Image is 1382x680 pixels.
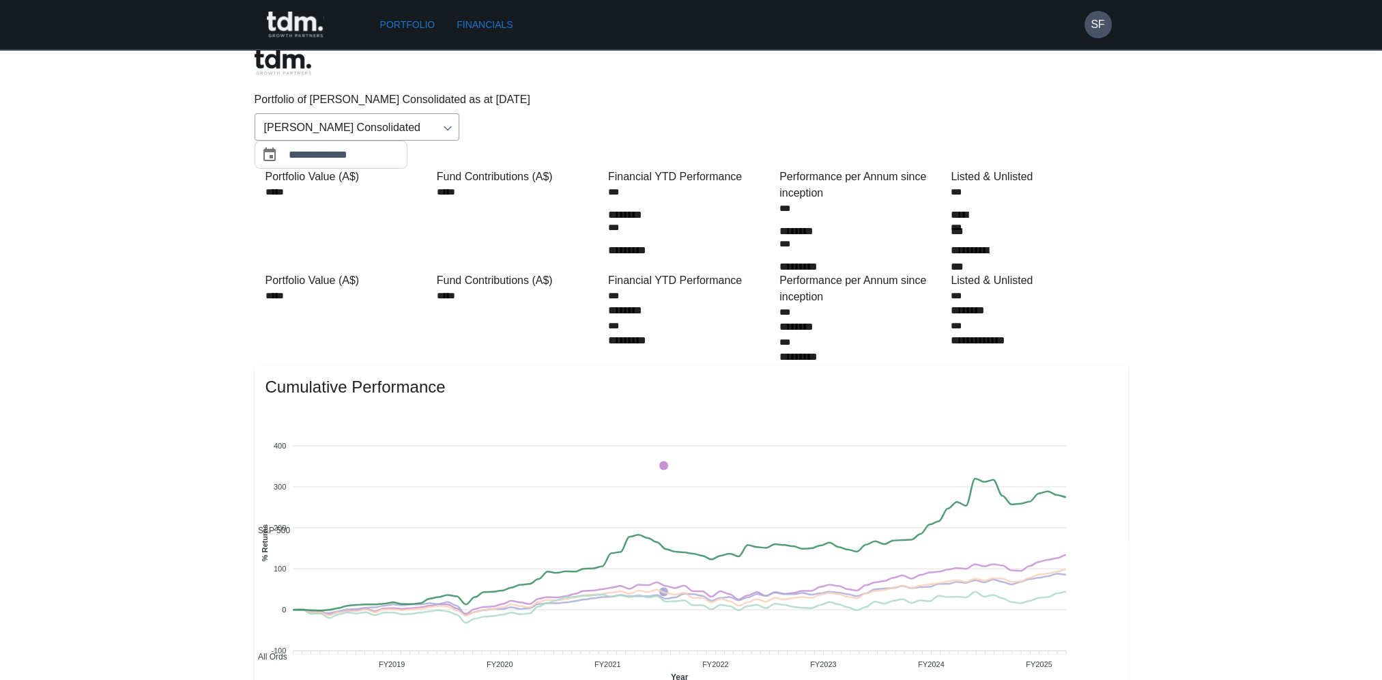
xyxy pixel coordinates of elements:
tspan: 200 [273,524,285,532]
tspan: 300 [273,483,285,491]
span: All Ords [248,652,287,662]
tspan: 100 [273,565,285,573]
a: Financials [451,12,518,38]
div: Portfolio Value (A$) [265,169,431,185]
div: Portfolio Value (A$) [265,272,431,289]
div: Listed & Unlisted [951,272,1117,289]
a: Portfolio [375,12,441,38]
text: % Returns [260,524,268,561]
div: Fund Contributions (A$) [437,169,603,185]
tspan: 400 [273,442,285,450]
div: Financial YTD Performance [608,169,774,185]
button: Choose date, selected date is Sep 30, 2025 [256,141,283,169]
tspan: -100 [271,647,286,655]
tspan: FY2024 [918,660,945,668]
tspan: FY2019 [378,660,405,668]
div: Performance per Annum since inception [779,169,945,201]
div: Performance per Annum since inception [779,272,945,305]
tspan: FY2021 [594,660,621,668]
tspan: FY2023 [810,660,837,668]
span: S&P 500 [248,526,290,535]
h6: SF [1091,16,1104,33]
div: Fund Contributions (A$) [437,272,603,289]
span: Cumulative Performance [265,376,1117,398]
div: Listed & Unlisted [951,169,1117,185]
tspan: FY2022 [702,660,729,668]
p: Portfolio of [PERSON_NAME] Consolidated as at [DATE] [255,91,1128,108]
div: Financial YTD Performance [608,272,774,289]
tspan: FY2020 [487,660,513,668]
tspan: FY2025 [1026,660,1052,668]
tspan: 0 [282,606,286,614]
button: SF [1084,11,1112,38]
div: [PERSON_NAME] Consolidated [255,113,459,141]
